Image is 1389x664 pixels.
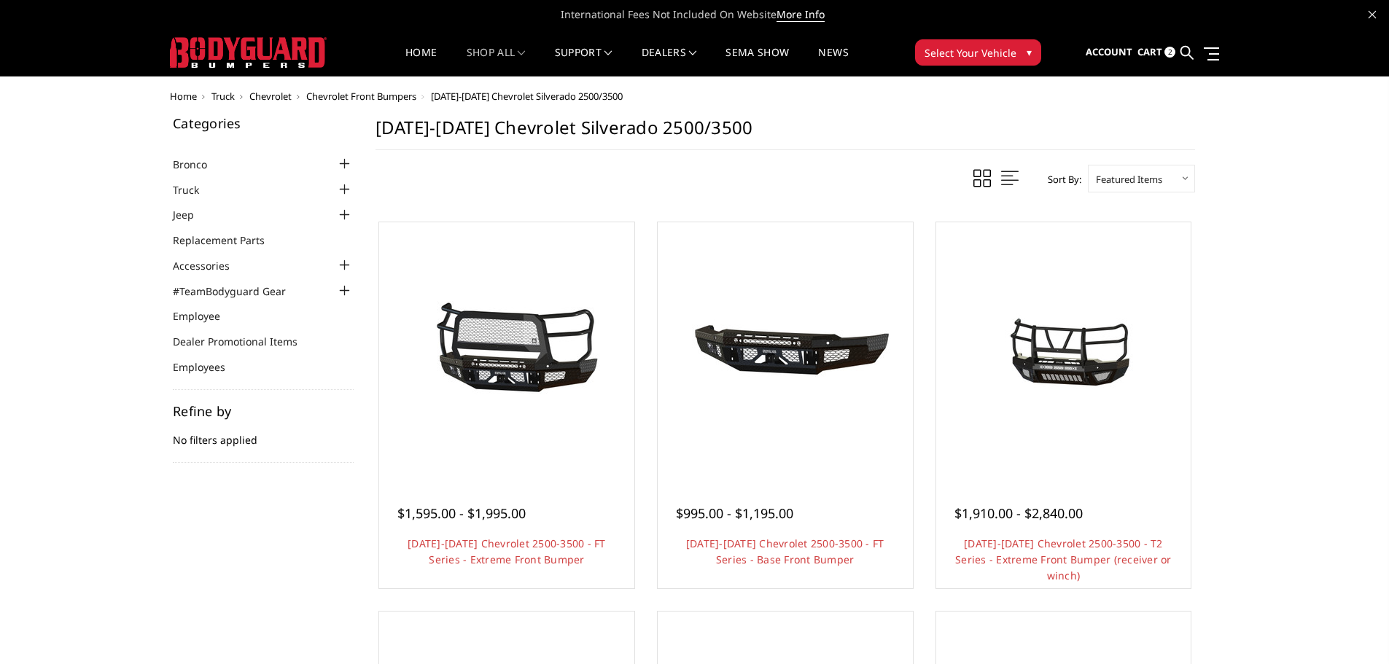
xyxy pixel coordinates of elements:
[676,504,793,522] span: $995.00 - $1,195.00
[431,90,623,103] span: [DATE]-[DATE] Chevrolet Silverado 2500/3500
[173,182,217,198] a: Truck
[173,117,354,130] h5: Categories
[1137,45,1162,58] span: Cart
[661,226,909,474] a: 2024-2025 Chevrolet 2500-3500 - FT Series - Base Front Bumper 2024-2025 Chevrolet 2500-3500 - FT ...
[397,504,526,522] span: $1,595.00 - $1,995.00
[173,405,354,418] h5: Refine by
[173,207,212,222] a: Jeep
[818,47,848,76] a: News
[642,47,697,76] a: Dealers
[777,7,825,22] a: More Info
[376,117,1195,150] h1: [DATE]-[DATE] Chevrolet Silverado 2500/3500
[1086,33,1132,72] a: Account
[1040,168,1081,190] label: Sort By:
[383,226,631,474] a: 2024-2025 Chevrolet 2500-3500 - FT Series - Extreme Front Bumper 2024-2025 Chevrolet 2500-3500 - ...
[249,90,292,103] a: Chevrolet
[173,233,283,248] a: Replacement Parts
[555,47,612,76] a: Support
[211,90,235,103] a: Truck
[725,47,789,76] a: SEMA Show
[408,536,606,566] a: [DATE]-[DATE] Chevrolet 2500-3500 - FT Series - Extreme Front Bumper
[173,157,225,172] a: Bronco
[925,45,1016,60] span: Select Your Vehicle
[306,90,416,103] a: Chevrolet Front Bumpers
[173,334,316,349] a: Dealer Promotional Items
[173,405,354,463] div: No filters applied
[1086,45,1132,58] span: Account
[170,37,327,68] img: BODYGUARD BUMPERS
[173,258,248,273] a: Accessories
[173,359,244,375] a: Employees
[955,536,1172,582] a: [DATE]-[DATE] Chevrolet 2500-3500 - T2 Series - Extreme Front Bumper (receiver or winch)
[405,47,437,76] a: Home
[467,47,526,76] a: shop all
[940,226,1188,474] a: 2024-2025 Chevrolet 2500-3500 - T2 Series - Extreme Front Bumper (receiver or winch) 2024-2025 Ch...
[1164,47,1175,58] span: 2
[173,308,238,324] a: Employee
[915,39,1041,66] button: Select Your Vehicle
[170,90,197,103] a: Home
[954,504,1083,522] span: $1,910.00 - $2,840.00
[173,284,304,299] a: #TeamBodyguard Gear
[1027,44,1032,60] span: ▾
[686,536,884,566] a: [DATE]-[DATE] Chevrolet 2500-3500 - FT Series - Base Front Bumper
[1137,33,1175,72] a: Cart 2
